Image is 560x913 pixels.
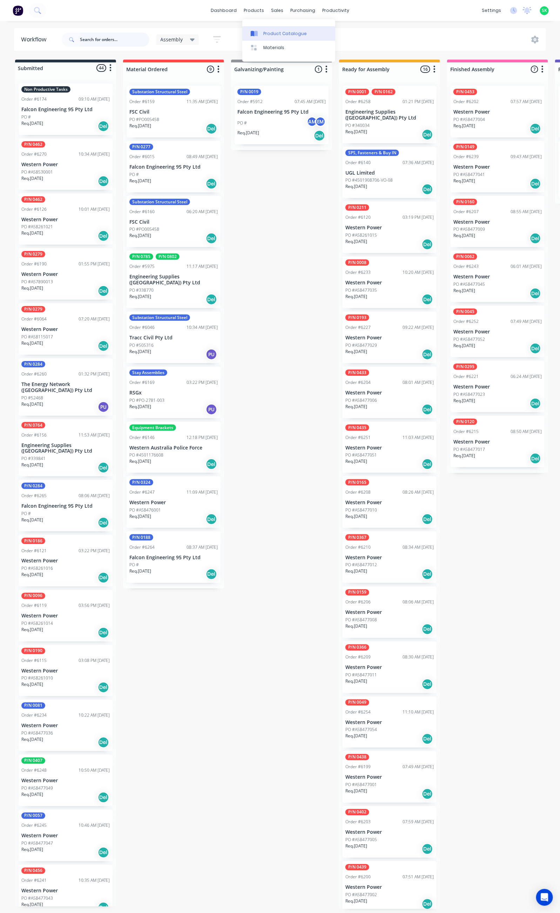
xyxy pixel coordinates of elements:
[451,416,545,467] div: P/N 0120Order #621508:50 AM [DATE]Western PowerPO #A58477017Req.[DATE]Del
[453,144,477,150] div: P/N 0149
[19,83,113,135] div: Non Productive TasksOrder #617409:10 AM [DATE]Falcon Engineering 95 Pty LtdPO #Req.[DATE]Del
[403,544,434,550] div: 08:34 AM [DATE]
[345,177,393,183] p: PO #4501908706-VO-08
[19,358,113,416] div: P/N 0284Order #626001:32 PM [DATE]The Energy Network ([GEOGRAPHIC_DATA]) Pty LtdPO #52468Req.[DAT...
[511,428,542,435] div: 08:50 AM [DATE]
[345,342,377,349] p: PO #A58477029
[19,194,113,245] div: P/N 0462Order #612610:01 AM [DATE]Western PowerPO #A58261021Req.[DATE]Del
[98,340,109,352] div: Del
[129,116,159,123] p: PO #PO005458
[129,263,155,270] div: Order #5975
[129,397,164,404] p: PO #PO-2781-003
[21,442,110,454] p: Engineering Supplies ([GEOGRAPHIC_DATA]) Pty Ltd
[129,425,176,431] div: Equipment Brackets
[453,109,542,115] p: Western Power
[451,251,545,302] div: P/N 0062Order #624306:01 AM [DATE]Western PowerPO #A58477045Req.[DATE]Del
[129,315,190,321] div: Substation Structural Steel
[21,517,43,523] p: Req. [DATE]
[98,517,109,528] div: Del
[451,196,545,248] div: P/N 0160Order #620708:55 AM [DATE]Western PowerPO #A58477009Req.[DATE]Del
[345,370,369,376] div: P/N 0433
[21,316,47,322] div: Order #6064
[206,459,217,470] div: Del
[235,86,329,144] div: P/N 0019Order #591207:45 AM [DATE]Falcon Engineering 95 Pty LtdPO #AMEMReq.[DATE]Del
[345,452,377,458] p: PO #A58477051
[453,318,479,325] div: Order #6252
[129,452,163,458] p: PO #4501176608
[187,379,218,386] div: 03:22 PM [DATE]
[127,251,221,308] div: P/N 0785P/N 0802Order #597511:17 AM [DATE]Engineering Supplies ([GEOGRAPHIC_DATA]) Pty LtdPO #338...
[343,422,437,473] div: P/N 0435Order #625111:03 AM [DATE]Western PowerPO #A58477051Req.[DATE]Del
[345,214,371,221] div: Order #6120
[403,324,434,331] div: 09:22 AM [DATE]
[511,318,542,325] div: 07:49 AM [DATE]
[79,261,110,267] div: 01:55 PM [DATE]
[453,373,479,380] div: Order #6221
[129,379,155,386] div: Order #6169
[21,455,46,462] p: PO #339841
[21,401,43,407] p: Req. [DATE]
[345,335,434,341] p: Western Power
[345,225,434,231] p: Western Power
[129,342,154,349] p: PO #505316
[345,599,371,606] div: Order #6206
[453,232,475,239] p: Req. [DATE]
[403,434,434,441] div: 11:03 AM [DATE]
[187,209,218,215] div: 06:20 AM [DATE]
[98,121,109,132] div: Del
[127,367,221,418] div: Stay AssembliesOrder #616903:22 PM [DATE]RSGxPO #PO-2781-003Req.[DATE]PU
[345,170,434,176] p: UGL Limited
[403,269,434,276] div: 10:20 AM [DATE]
[79,548,110,554] div: 03:22 PM [DATE]
[453,309,477,315] div: P/N 0045
[187,434,218,441] div: 12:18 PM [DATE]
[129,434,155,441] div: Order #6146
[21,538,45,544] div: P/N 0186
[127,422,221,473] div: Equipment BracketsOrder #614612:18 PM [DATE]Western Australia Police ForcePO #4501176608Req.[DATE...
[98,462,109,473] div: Del
[21,151,47,157] div: Order #6270
[422,459,433,470] div: Del
[156,253,180,260] div: P/N 0802
[21,361,45,367] div: P/N 0284
[345,445,434,451] p: Western Power
[263,45,284,51] div: Materials
[79,432,110,438] div: 11:53 AM [DATE]
[187,489,218,495] div: 11:09 AM [DATE]
[21,334,53,340] p: PO #A58115017
[129,209,155,215] div: Order #6160
[79,316,110,322] div: 07:20 AM [DATE]
[129,479,153,486] div: P/N 0324
[372,89,396,95] div: P/N 0162
[129,507,161,513] p: PO #A58476001
[129,568,151,575] p: Req. [DATE]
[187,544,218,550] div: 08:37 AM [DATE]
[21,169,53,175] p: PO #A58530001
[13,5,23,16] img: Factory
[129,164,218,170] p: Falcon Engineering 95 Pty Ltd
[453,226,485,232] p: PO #A58477009
[451,86,545,137] div: P/N 0453Order #620207:57 AM [DATE]Western PowerPO #A58477004Req.[DATE]Del
[295,99,326,105] div: 07:45 AM [DATE]
[129,445,218,451] p: Western Australia Police Force
[530,233,541,244] div: Del
[129,555,218,561] p: Falcon Engineering 95 Pty Ltd
[345,89,369,95] div: P/N 0001
[127,196,221,248] div: Substation Structural SteelOrder #616006:20 AM [DATE]FSC CivilPO #PO005458Req.[DATE]Del
[542,7,547,14] span: SK
[345,160,371,166] div: Order #6140
[79,371,110,377] div: 01:32 PM [DATE]
[345,562,377,568] p: PO #A58477012
[422,239,433,250] div: Del
[21,422,45,428] div: P/N 0764
[422,569,433,580] div: Del
[345,589,369,596] div: P/N 0159
[79,96,110,102] div: 09:10 AM [DATE]
[403,599,434,606] div: 08:06 AM [DATE]
[345,129,367,135] p: Req. [DATE]
[345,397,377,404] p: PO #A58477006
[453,263,479,270] div: Order #6243
[21,593,45,599] div: P/N 0096
[19,535,113,587] div: P/N 0186Order #612103:22 PM [DATE]Western PowerPO #A58261016Req.[DATE]Del
[21,603,47,609] div: Order #6119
